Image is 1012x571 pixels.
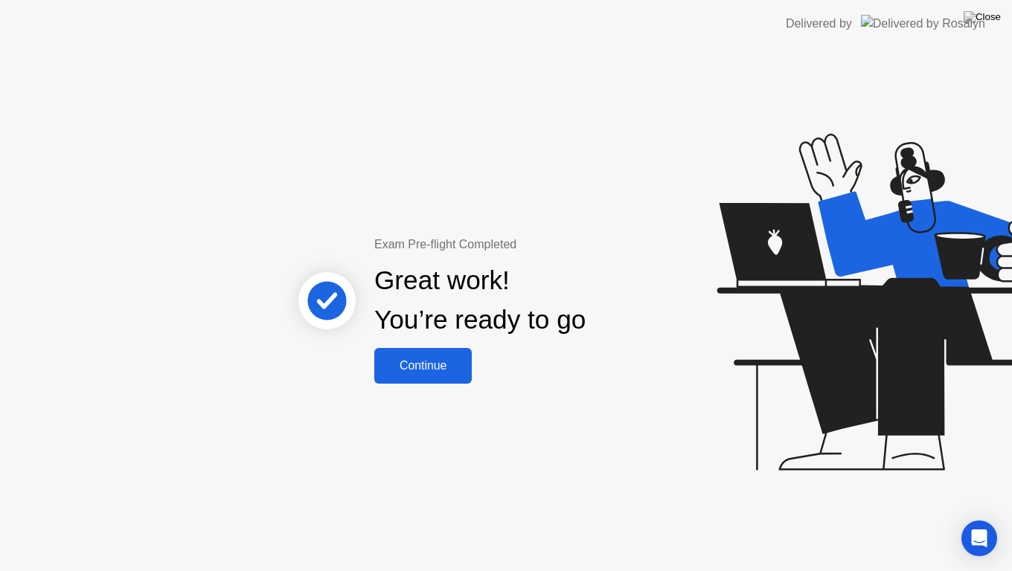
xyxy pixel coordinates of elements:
[961,520,997,556] div: Open Intercom Messenger
[786,15,852,33] div: Delivered by
[374,261,586,340] div: Great work! You’re ready to go
[374,236,682,254] div: Exam Pre-flight Completed
[374,348,472,384] button: Continue
[379,359,467,372] div: Continue
[861,15,985,32] img: Delivered by Rosalyn
[964,11,1001,23] img: Close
